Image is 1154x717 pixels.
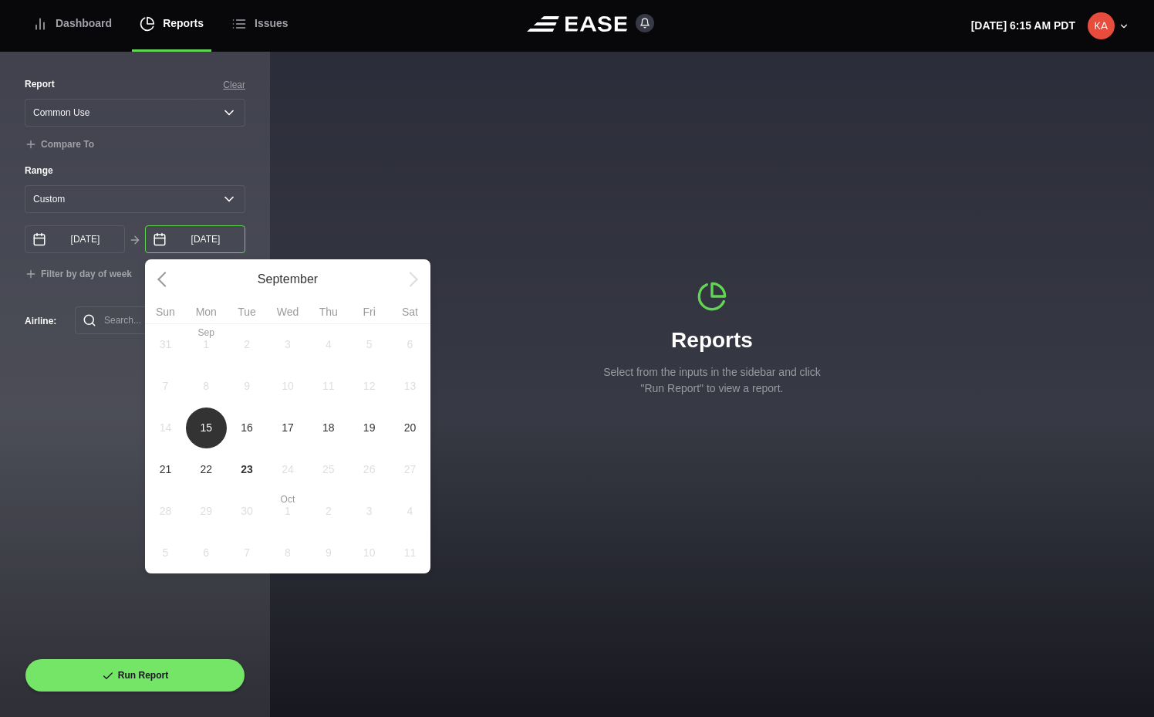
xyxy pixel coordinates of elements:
span: 22 [200,462,212,478]
span: Thu [308,306,349,317]
span: Wed [268,306,309,317]
span: 19 [363,420,376,436]
input: mm/dd/yyyy [145,225,245,253]
label: Report [25,77,55,91]
span: Sun [145,306,186,317]
h1: Reports [596,324,828,357]
div: Reports [596,281,828,397]
span: 16 [241,420,253,436]
button: Clear [223,78,245,92]
button: Compare To [25,139,94,151]
button: Filter by day of week [25,269,132,281]
span: September [186,270,390,289]
span: 17 [282,420,294,436]
p: Select from the inputs in the sidebar and click "Run Report" to view a report. [596,364,828,397]
p: [DATE] 6:15 AM PDT [971,18,1075,34]
input: mm/dd/yyyy [25,225,125,253]
span: 23 [241,462,253,478]
span: 18 [322,420,335,436]
span: 21 [160,462,172,478]
span: Sat [390,306,430,317]
span: 20 [404,420,417,436]
span: Tue [227,306,268,317]
img: 0c8087e687f139fc6611fe4bca07326e [1088,12,1115,39]
label: Range [25,164,245,178]
span: Mon [186,306,227,317]
button: Run Report [25,658,245,692]
span: Fri [349,306,390,317]
input: Search... [75,306,245,334]
label: Airline : [25,314,50,328]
